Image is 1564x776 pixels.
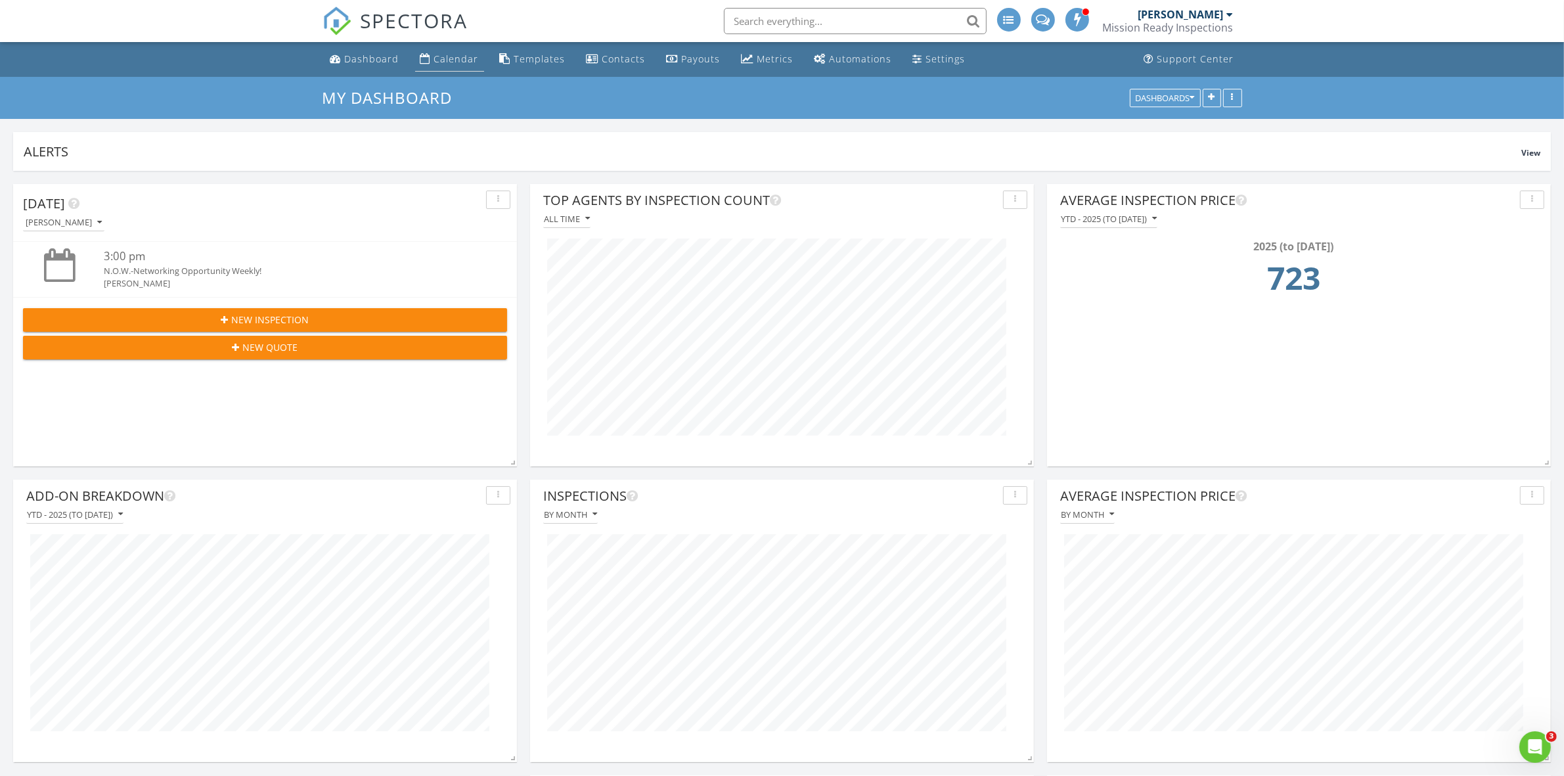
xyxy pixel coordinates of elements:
[1061,510,1114,519] div: By month
[434,53,479,65] div: Calendar
[345,53,399,65] div: Dashboard
[1064,239,1523,254] div: 2025 (to [DATE])
[23,214,104,232] button: [PERSON_NAME]
[682,53,721,65] div: Payouts
[323,87,464,108] a: My Dashboard
[581,47,651,72] a: Contacts
[1060,506,1115,524] button: By month
[543,191,998,210] div: Top Agents by Inspection Count
[543,210,591,228] button: All time
[323,7,351,35] img: The Best Home Inspection Software - Spectora
[23,308,507,332] button: New Inspection
[26,218,102,227] div: [PERSON_NAME]
[1521,147,1540,158] span: View
[24,143,1521,160] div: Alerts
[926,53,966,65] div: Settings
[908,47,971,72] a: Settings
[26,506,123,524] button: YTD - 2025 (to [DATE])
[323,18,468,45] a: SPECTORA
[1060,486,1515,506] div: Average Inspection Price
[1060,191,1515,210] div: Average Inspection Price
[724,8,987,34] input: Search everything...
[1519,731,1551,763] iframe: Intercom live chat
[1157,53,1234,65] div: Support Center
[1136,93,1195,103] div: Dashboards
[415,47,484,72] a: Calendar
[495,47,571,72] a: Templates
[1130,89,1201,107] button: Dashboards
[1060,210,1157,228] button: YTD - 2025 (to [DATE])
[232,313,309,327] span: New Inspection
[104,277,467,290] div: [PERSON_NAME]
[1546,731,1557,742] span: 3
[23,336,507,359] button: New Quote
[1103,21,1234,34] div: Mission Ready Inspections
[544,214,590,223] div: All time
[736,47,799,72] a: Metrics
[602,53,646,65] div: Contacts
[23,194,65,212] span: [DATE]
[830,53,892,65] div: Automations
[757,53,793,65] div: Metrics
[26,486,481,506] div: Add-On Breakdown
[514,53,566,65] div: Templates
[1138,8,1224,21] div: [PERSON_NAME]
[1064,254,1523,309] td: 722.98
[809,47,897,72] a: Automations (Advanced)
[243,340,298,354] span: New Quote
[104,248,467,265] div: 3:00 pm
[543,506,598,524] button: By month
[325,47,405,72] a: Dashboard
[1061,214,1157,223] div: YTD - 2025 (to [DATE])
[361,7,468,34] span: SPECTORA
[104,265,467,277] div: N.O.W.-Networking Opportunity Weekly!
[544,510,597,519] div: By month
[1139,47,1240,72] a: Support Center
[661,47,726,72] a: Payouts
[543,486,998,506] div: Inspections
[27,510,123,519] div: YTD - 2025 (to [DATE])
